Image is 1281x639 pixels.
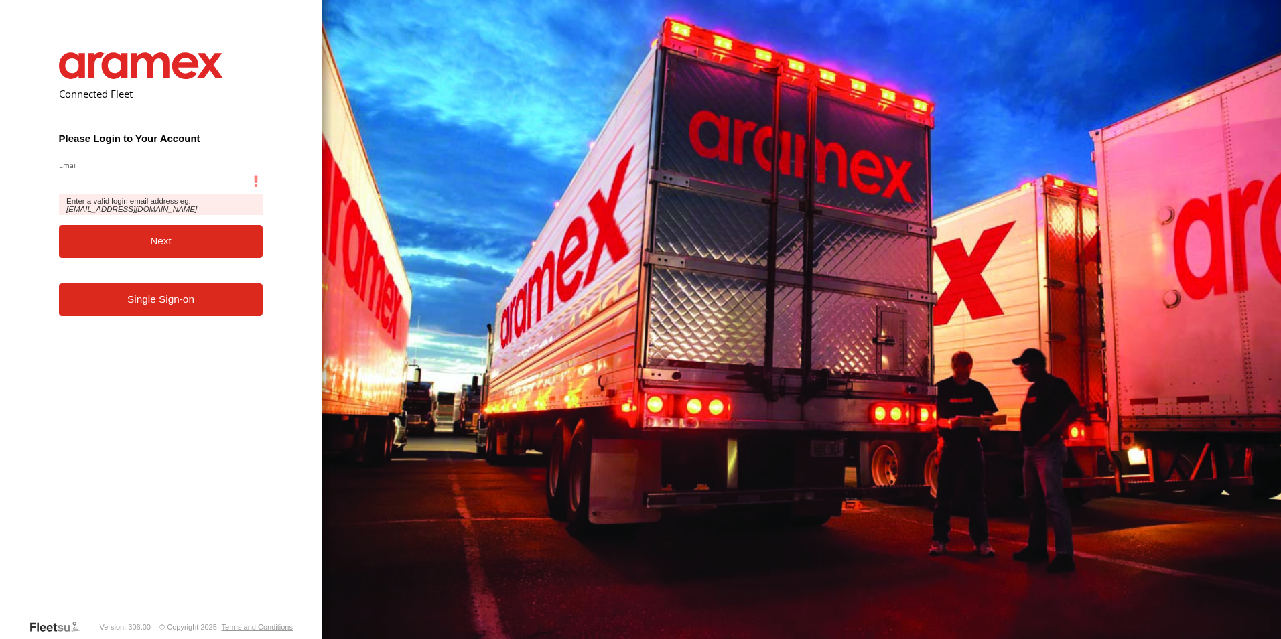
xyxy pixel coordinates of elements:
[59,52,224,79] img: Aramex
[59,87,263,100] h2: Connected Fleet
[59,133,263,144] h3: Please Login to Your Account
[59,194,263,215] span: Enter a valid login email address eg.
[29,620,90,634] a: Visit our Website
[59,283,263,316] a: Single Sign-on
[159,623,293,631] div: © Copyright 2025 -
[59,225,263,258] button: Next
[59,160,263,170] label: Email
[222,623,293,631] a: Terms and Conditions
[66,205,197,213] em: [EMAIL_ADDRESS][DOMAIN_NAME]
[100,623,151,631] div: Version: 306.00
